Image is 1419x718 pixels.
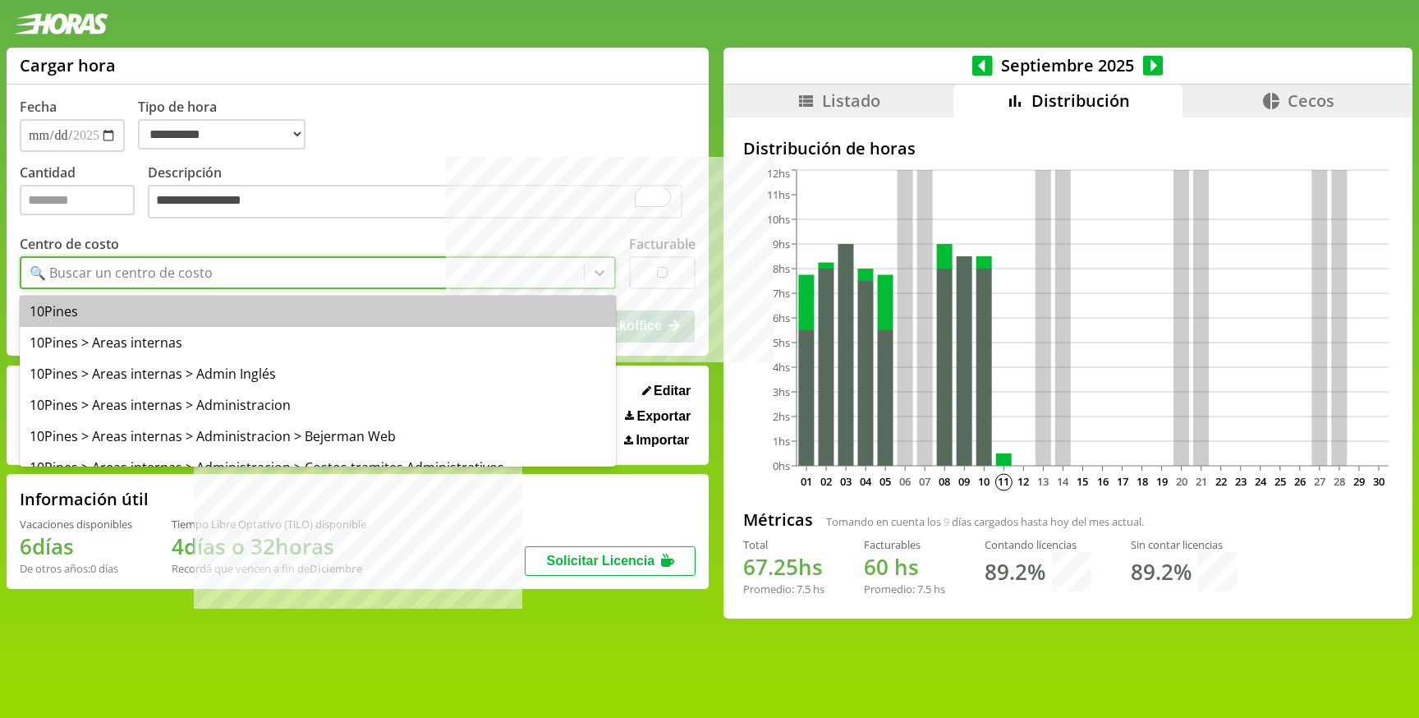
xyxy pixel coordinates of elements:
[1037,474,1049,489] text: 13
[743,509,813,531] h2: Métricas
[978,474,990,489] text: 10
[773,335,790,350] tspan: 5hs
[546,554,654,568] span: Solicitar Licencia
[310,561,362,576] b: Diciembre
[773,458,790,473] tspan: 0hs
[879,474,891,489] text: 05
[1031,90,1130,112] span: Distribución
[743,552,824,582] h1: hs
[20,421,616,452] div: 10Pines > Areas internas > Administracion > Bejerman Web
[1235,474,1247,489] text: 23
[773,286,790,301] tspan: 7hs
[172,517,366,532] div: Tiempo Libre Optativo (TiLO) disponible
[20,532,132,561] h1: 6 días
[860,474,872,489] text: 04
[743,137,1393,159] h2: Distribución de horas
[998,474,1009,489] text: 11
[1077,474,1088,489] text: 15
[20,488,149,510] h2: Información útil
[864,552,945,582] h1: hs
[773,409,790,424] tspan: 2hs
[1373,474,1385,489] text: 30
[864,537,945,552] div: Facturables
[1294,474,1306,489] text: 26
[20,163,148,223] label: Cantidad
[797,582,811,596] span: 7.5
[944,514,949,529] span: 9
[822,90,880,112] span: Listado
[20,235,119,253] label: Centro de costo
[654,384,691,398] span: Editar
[939,474,950,489] text: 08
[1057,474,1069,489] text: 14
[993,54,1143,76] span: Septiembre 2025
[637,409,691,424] span: Exportar
[820,474,832,489] text: 02
[1156,474,1168,489] text: 19
[620,408,696,425] button: Exportar
[899,474,911,489] text: 06
[20,389,616,421] div: 10Pines > Areas internas > Administracion
[30,264,213,282] div: 🔍 Buscar un centro de costo
[773,311,790,325] tspan: 6hs
[1196,474,1207,489] text: 21
[773,434,790,449] tspan: 1hs
[636,433,689,448] span: Importar
[1274,474,1286,489] text: 25
[958,474,970,489] text: 09
[1116,474,1127,489] text: 17
[629,235,696,253] label: Facturable
[773,261,790,276] tspan: 8hs
[743,582,824,596] div: Promedio: hs
[172,532,366,561] h1: 4 días o 32 horas
[767,212,790,227] tspan: 10hs
[1131,557,1192,587] h1: 89.2 %
[148,163,696,223] label: Descripción
[20,452,616,483] div: 10Pines > Areas internas > Administracion > Costos tramites Administrativos
[1288,90,1334,112] span: Cecos
[1131,537,1238,552] div: Sin contar licencias
[864,552,889,582] span: 60
[985,537,1091,552] div: Contando licencias
[20,185,135,215] input: Cantidad
[1017,474,1029,489] text: 12
[767,166,790,181] tspan: 12hs
[1136,474,1147,489] text: 18
[1314,474,1325,489] text: 27
[773,384,790,399] tspan: 3hs
[1096,474,1108,489] text: 16
[767,187,790,202] tspan: 11hs
[826,514,1144,529] span: Tomando en cuenta los días cargados hasta hoy del mes actual.
[773,360,790,375] tspan: 4hs
[138,98,319,152] label: Tipo de hora
[1255,474,1267,489] text: 24
[864,582,945,596] div: Promedio: hs
[801,474,812,489] text: 01
[743,552,798,582] span: 67.25
[919,474,930,489] text: 07
[1215,474,1227,489] text: 22
[1353,474,1365,489] text: 29
[1334,474,1345,489] text: 28
[20,358,616,389] div: 10Pines > Areas internas > Admin Inglés
[773,237,790,251] tspan: 9hs
[985,557,1045,587] h1: 89.2 %
[138,119,305,150] select: Tipo de hora
[840,474,852,489] text: 03
[525,546,696,576] button: Solicitar Licencia
[148,185,682,219] textarea: To enrich screen reader interactions, please activate Accessibility in Grammarly extension settings
[743,537,824,552] div: Total
[20,296,616,327] div: 10Pines
[13,13,108,35] img: logotipo
[20,327,616,358] div: 10Pines > Areas internas
[637,383,696,399] button: Editar
[917,582,931,596] span: 7.5
[1176,474,1187,489] text: 20
[172,561,366,576] div: Recordá que vencen a fin de
[20,517,132,532] div: Vacaciones disponibles
[20,54,116,76] h1: Cargar hora
[20,98,57,116] label: Fecha
[20,561,132,576] div: De otros años: 0 días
